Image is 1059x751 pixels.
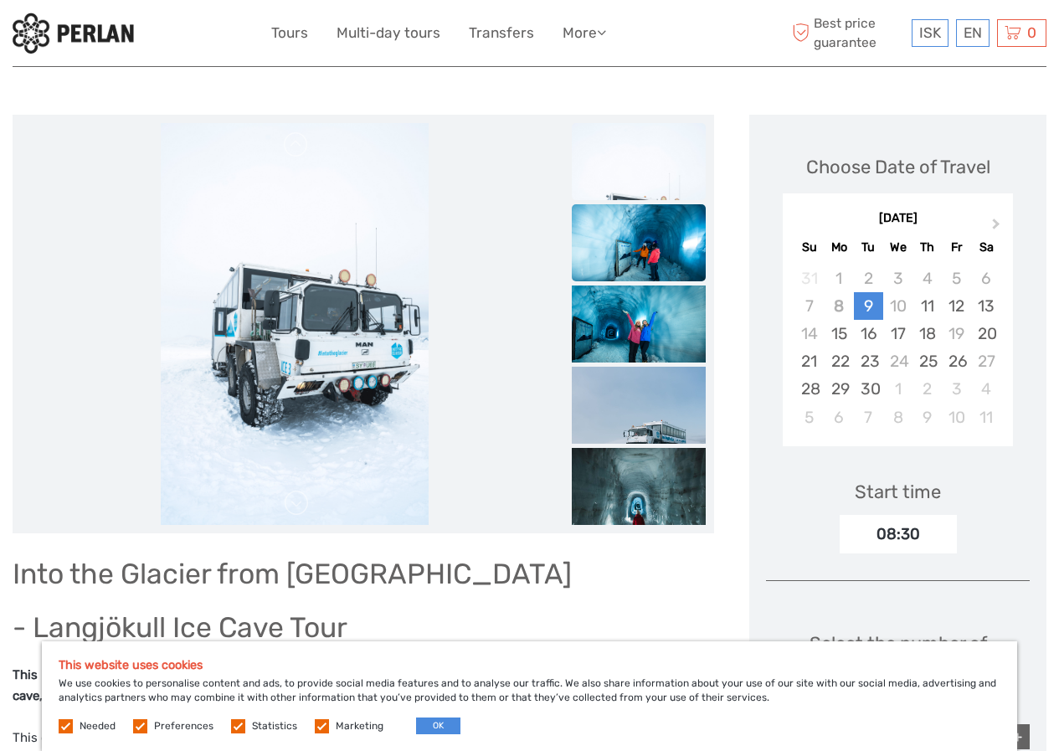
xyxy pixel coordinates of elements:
div: + [1005,724,1030,749]
span: ISK [919,24,941,41]
div: Not available Friday, September 5th, 2025 [942,265,971,292]
img: 25e167db29bf4d33b881ca40085477fc.jpeg [572,448,706,582]
a: More [563,21,606,45]
div: We use cookies to personalise content and ads, to provide social media features and to analyse ou... [42,641,1017,751]
strong: This Langjökull glacier tour is a treat for every adventure lover. We'll visit [GEOGRAPHIC_DATA],... [13,667,682,704]
label: Needed [80,719,116,733]
div: Not available Tuesday, September 2nd, 2025 [854,265,883,292]
button: Next Month [984,214,1011,241]
div: Choose Monday, October 6th, 2025 [825,404,854,431]
div: Start time [855,479,941,505]
label: Statistics [252,719,297,733]
img: 539e765343654b429d429dc4d1a94c1a.jpeg [572,285,706,375]
div: Choose Tuesday, October 7th, 2025 [854,404,883,431]
div: Choose Thursday, October 9th, 2025 [912,404,942,431]
div: Choose Friday, October 3rd, 2025 [942,375,971,403]
span: Best price guarantee [788,14,907,51]
div: Choose Wednesday, October 8th, 2025 [883,404,912,431]
img: 1cafb7fcc6804c99bcdccf2df4caca22.jpeg [572,367,706,501]
div: Choose Monday, September 15th, 2025 [825,320,854,347]
div: Choose Saturday, September 13th, 2025 [971,292,1000,320]
a: Multi-day tours [337,21,440,45]
div: Choose Friday, October 10th, 2025 [942,404,971,431]
button: OK [416,718,460,734]
div: Not available Wednesday, September 24th, 2025 [883,347,912,375]
div: month 2025-09 [788,265,1007,431]
div: Not available Saturday, September 6th, 2025 [971,265,1000,292]
div: Choose Thursday, September 11th, 2025 [912,292,942,320]
div: Select the number of participants [766,630,1030,707]
div: Not available Wednesday, September 3rd, 2025 [883,265,912,292]
div: We [883,236,912,259]
div: Fr [942,236,971,259]
div: Not available Sunday, September 7th, 2025 [794,292,824,320]
div: Choose Monday, September 29th, 2025 [825,375,854,403]
a: Tours [271,21,308,45]
p: We're away right now. Please check back later! [23,29,189,43]
div: Choose Friday, September 12th, 2025 [942,292,971,320]
div: Choose Saturday, October 4th, 2025 [971,375,1000,403]
div: Choose Tuesday, September 16th, 2025 [854,320,883,347]
div: Choose Date of Travel [806,154,990,180]
div: Not available Thursday, September 4th, 2025 [912,265,942,292]
div: Choose Sunday, September 21st, 2025 [794,347,824,375]
div: Not available Friday, September 19th, 2025 [942,320,971,347]
img: 78c017c5f6d541388602ecc5aa2d43bc.jpeg [161,123,429,525]
div: Choose Monday, September 22nd, 2025 [825,347,854,375]
label: Marketing [336,719,383,733]
div: 08:30 [840,515,957,553]
div: Choose Saturday, September 20th, 2025 [971,320,1000,347]
div: Choose Wednesday, October 1st, 2025 [883,375,912,403]
div: EN [956,19,990,47]
div: Mo [825,236,854,259]
label: Preferences [154,719,213,733]
h1: - Langjökull Ice Cave Tour [13,610,714,645]
div: Tu [854,236,883,259]
div: Choose Thursday, September 25th, 2025 [912,347,942,375]
div: Choose Tuesday, September 30th, 2025 [854,375,883,403]
div: Not available Sunday, September 14th, 2025 [794,320,824,347]
div: Choose Saturday, October 11th, 2025 [971,404,1000,431]
div: Choose Wednesday, September 17th, 2025 [883,320,912,347]
h5: This website uses cookies [59,658,1000,672]
div: Choose Friday, September 26th, 2025 [942,347,971,375]
h1: Into the Glacier from [GEOGRAPHIC_DATA] [13,557,714,591]
div: Su [794,236,824,259]
div: Not available Sunday, August 31st, 2025 [794,265,824,292]
span: 0 [1025,24,1039,41]
div: Not available Saturday, September 27th, 2025 [971,347,1000,375]
div: Not available Wednesday, September 10th, 2025 [883,292,912,320]
div: Th [912,236,942,259]
div: Choose Thursday, September 18th, 2025 [912,320,942,347]
img: 78c017c5f6d541388602ecc5aa2d43bc.jpeg [572,123,706,324]
div: Not available Monday, September 1st, 2025 [825,265,854,292]
div: Choose Tuesday, September 23rd, 2025 [854,347,883,375]
a: Transfers [469,21,534,45]
div: Choose Thursday, October 2nd, 2025 [912,375,942,403]
div: Choose Sunday, September 28th, 2025 [794,375,824,403]
button: Open LiveChat chat widget [193,26,213,46]
div: Not available Monday, September 8th, 2025 [825,292,854,320]
img: 288-6a22670a-0f57-43d8-a107-52fbc9b92f2c_logo_small.jpg [13,13,134,54]
img: 3f902d68b7e440dfbfefbc9f1aa5903a.jpeg [572,204,706,294]
div: [DATE] [783,210,1013,228]
div: Sa [971,236,1000,259]
div: Choose Sunday, October 5th, 2025 [794,404,824,431]
div: Choose Tuesday, September 9th, 2025 [854,292,883,320]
